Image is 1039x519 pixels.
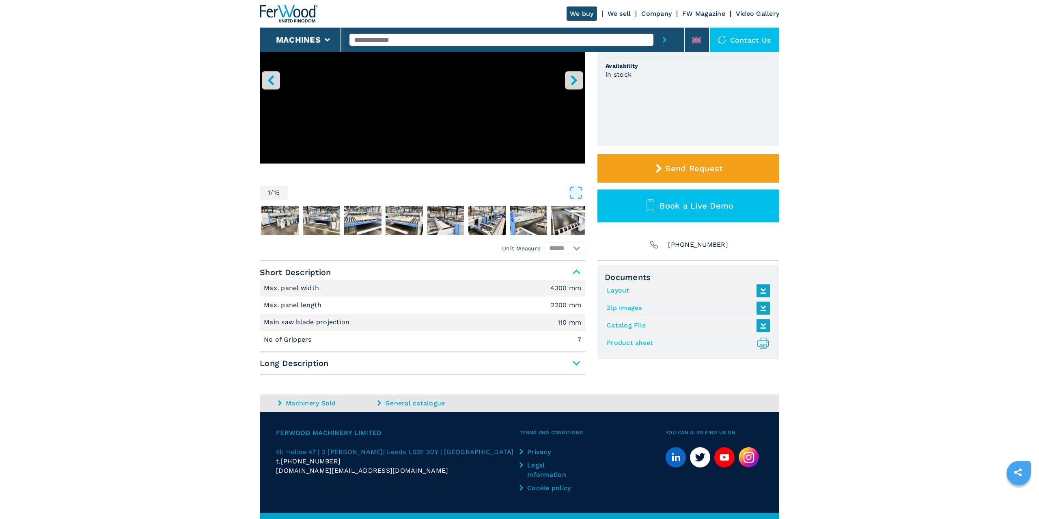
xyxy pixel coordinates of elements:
a: Legal Information [519,461,576,479]
img: 0d416480c83301c864ac32d5aeedca83 [551,206,588,235]
em: 2200 mm [551,302,581,308]
a: Cookie policy [519,483,576,493]
em: 110 mm [558,319,582,326]
button: Open Fullscreen [290,185,583,200]
button: Go to Slide 7 [467,204,507,237]
a: General catalogue [377,398,475,408]
div: Short Description [260,280,585,349]
img: Ferwood [260,5,318,23]
span: You can also find us on [666,428,763,437]
span: Send Request [665,164,722,173]
div: Contact us [710,28,780,52]
p: No of Grippers [264,335,314,344]
em: Unit Measure [502,244,541,252]
button: right-button [565,71,583,89]
span: Short Description [260,265,585,280]
img: 00202213f15d9340c3d0851892396cc3 [386,206,423,235]
h3: in stock [606,70,632,79]
span: 5b Helios 47 | 3 [PERSON_NAME] [276,448,383,456]
a: Zip Images [607,301,766,315]
img: 30637e7be73dc93c1ef8e9ec4bb4142e [303,206,340,235]
button: Go to Slide 5 [384,204,425,237]
a: Catalog File [607,319,766,332]
button: Go to Slide 2 [260,204,300,237]
button: Book a Live Demo [597,190,779,222]
em: 7 [578,336,581,343]
img: c3ed98a49e2f72706a03293954f0047d [468,206,506,235]
img: 1d3d6b0e3180995a687ace5ca8900c8d [427,206,464,235]
a: Privacy [519,447,576,457]
span: Terms and Conditions [519,428,666,437]
a: linkedin [666,447,686,467]
a: Company [641,10,672,17]
button: left-button [262,71,280,89]
iframe: Chat [1005,482,1033,513]
span: / [270,190,273,196]
div: t. [276,457,519,466]
span: Documents [605,272,772,282]
img: Contact us [718,36,726,44]
img: Instagram [739,447,759,467]
a: Product sheet [607,336,766,350]
span: Ferwood Machinery Limited [276,428,519,437]
span: Book a Live Demo [660,201,733,211]
a: twitter [690,447,710,467]
button: Go to Slide 6 [425,204,466,237]
button: Go to Slide 3 [301,204,342,237]
a: Video Gallery [736,10,779,17]
button: Machines [276,35,321,45]
span: 1 [268,190,270,196]
button: Send Request [597,154,779,183]
p: Max. panel length [264,301,324,310]
a: We buy [567,6,597,21]
img: 0543b6e595bf3079e95605489f4ae41a [510,206,547,235]
a: sharethis [1008,462,1028,482]
img: Phone [649,239,660,250]
img: a71a29fd54cf607ebfd1565653254996 [344,206,382,235]
a: youtube [714,447,735,467]
span: Availability [606,62,771,70]
em: 4300 mm [550,285,581,291]
img: b32aaaae2dcd97272346e9af29899268 [261,206,299,235]
span: [DOMAIN_NAME][EMAIL_ADDRESS][DOMAIN_NAME] [276,466,448,475]
span: [PHONE_NUMBER] [281,457,341,466]
a: 5b Helios 47 | 3 [PERSON_NAME]| Leeds LS25 2DY | [GEOGRAPHIC_DATA] [276,447,519,457]
a: We sell [608,10,631,17]
span: 15 [274,190,280,196]
span: Long Description [260,356,585,370]
a: Layout [607,284,766,297]
nav: Thumbnail Navigation [260,204,585,237]
button: Go to Slide 8 [508,204,549,237]
a: FW Magazine [682,10,725,17]
button: Go to Slide 9 [550,204,590,237]
span: | Leeds LS25 2DY | [GEOGRAPHIC_DATA] [383,448,514,456]
span: [PHONE_NUMBER] [668,239,728,250]
p: Main saw blade projection [264,318,352,327]
button: submit-button [653,28,676,52]
a: Machinery Sold [278,398,375,408]
p: Max. panel width [264,284,321,293]
button: Go to Slide 4 [343,204,383,237]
